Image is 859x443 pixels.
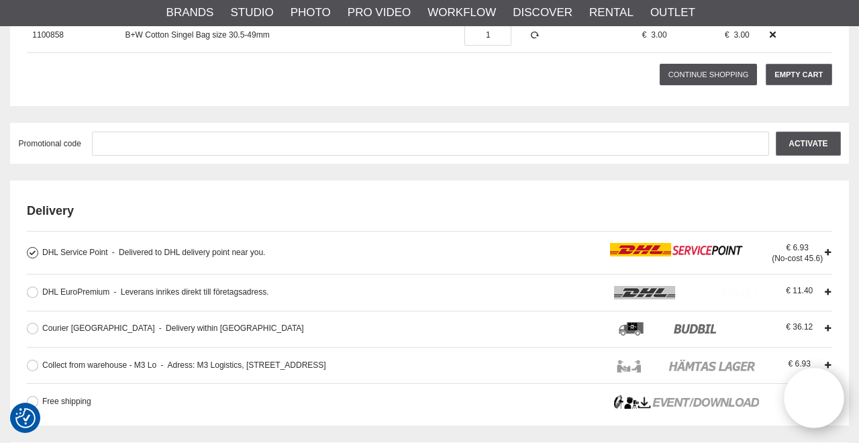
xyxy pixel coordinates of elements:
a: Studio [230,4,273,21]
a: Continue shopping [660,64,757,85]
img: icon_dhlservicepoint_logo.png [610,243,755,256]
img: Revisit consent button [15,408,36,428]
a: Empty cart [766,64,832,85]
a: Outlet [650,4,695,21]
h2: Delivery [27,203,832,219]
span: Collect from warehouse - M3 Lo [42,360,156,370]
img: icon_lager_logo.png [614,359,759,373]
span: (No-cost 45.6) [772,254,823,263]
img: icon_event_fotograf_logo.png [614,395,759,409]
a: Workflow [427,4,496,21]
input: Activate [776,132,840,156]
span: Delivery within [GEOGRAPHIC_DATA] [159,324,304,333]
a: Rental [589,4,634,21]
a: B+W Cotton Singel Bag size 30.5-49mm [125,30,270,40]
img: icon_dhl.png [614,286,759,299]
a: Brands [166,4,214,21]
span: 6.93 [787,243,809,252]
span: Promotional code [19,139,81,148]
button: Consent Preferences [15,406,36,430]
span: DHL Service Point [42,248,108,257]
span: Delivered to DHL delivery point near you. [112,248,266,257]
span: 3.00 [734,30,749,40]
a: Discover [513,4,572,21]
span: Courier [GEOGRAPHIC_DATA] [42,324,155,333]
span: 11.40 [786,286,813,295]
span: DHL EuroPremium [42,287,109,297]
a: Pro Video [348,4,411,21]
a: Photo [291,4,331,21]
span: 3.00 [651,30,666,40]
img: icon_budbil_logo.png [614,322,759,336]
span: Leverans inrikes direkt till företagsadress. [114,287,269,297]
a: 1100858 [32,30,64,40]
span: Adress: M3 Logistics, [STREET_ADDRESS] [160,360,325,370]
span: 36.12 [786,322,813,332]
span: Free shipping [42,397,91,406]
span: 6.93 [789,359,811,368]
